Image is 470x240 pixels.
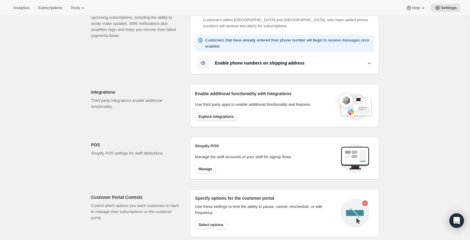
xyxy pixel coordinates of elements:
[195,112,237,121] button: Explore integrations
[215,61,305,65] b: Enable phone numbers on shipping address
[199,222,223,227] span: Select options
[91,142,180,148] h2: POS
[91,8,180,39] p: Enable shoppers to receive text notifications about upcoming subscriptions, including the ability...
[195,195,336,201] h2: Specify options for the customer portal
[402,4,430,12] button: Help
[195,143,336,149] h2: Shopify POS
[195,221,227,229] button: Select options
[71,5,80,10] span: Tools
[91,89,180,95] h2: Integrations
[195,91,333,97] h2: Enable additional functionality with Integrations
[441,5,457,10] span: Settings
[203,18,368,28] span: Customers within [GEOGRAPHIC_DATA] and [GEOGRAPHIC_DATA], who have added phone numbers will recei...
[199,167,212,172] span: Manage
[91,194,180,200] h2: Customer Portal Controls
[195,165,216,173] button: Manage
[195,204,336,216] div: Use these settings to limit the ability to pause, cancel, reschedule, or edit frequency.
[195,102,333,108] p: Use third party apps to enable additional functionality and features.
[91,98,180,110] p: Third party integrations enable additional functionality.
[449,213,464,228] div: Open Intercom Messenger
[10,4,33,12] button: Analytics
[91,203,180,221] p: Control which options you want customers to have to manage their subscriptions on the customer po...
[431,4,460,12] button: Settings
[67,4,90,12] button: Tools
[195,154,336,160] p: Manage the staff accounts of your staff for signup flows
[205,37,372,49] p: Customers that have already entered their phone number will begin to receive messages once enabled.
[199,114,234,119] span: Explore integrations
[13,5,29,10] span: Analytics
[195,57,374,69] button: Enable phone numbers on shipping address
[412,5,420,10] span: Help
[91,150,180,156] p: Shopify POS settings for staff attributions
[38,5,62,10] span: Subscriptions
[34,4,66,12] button: Subscriptions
